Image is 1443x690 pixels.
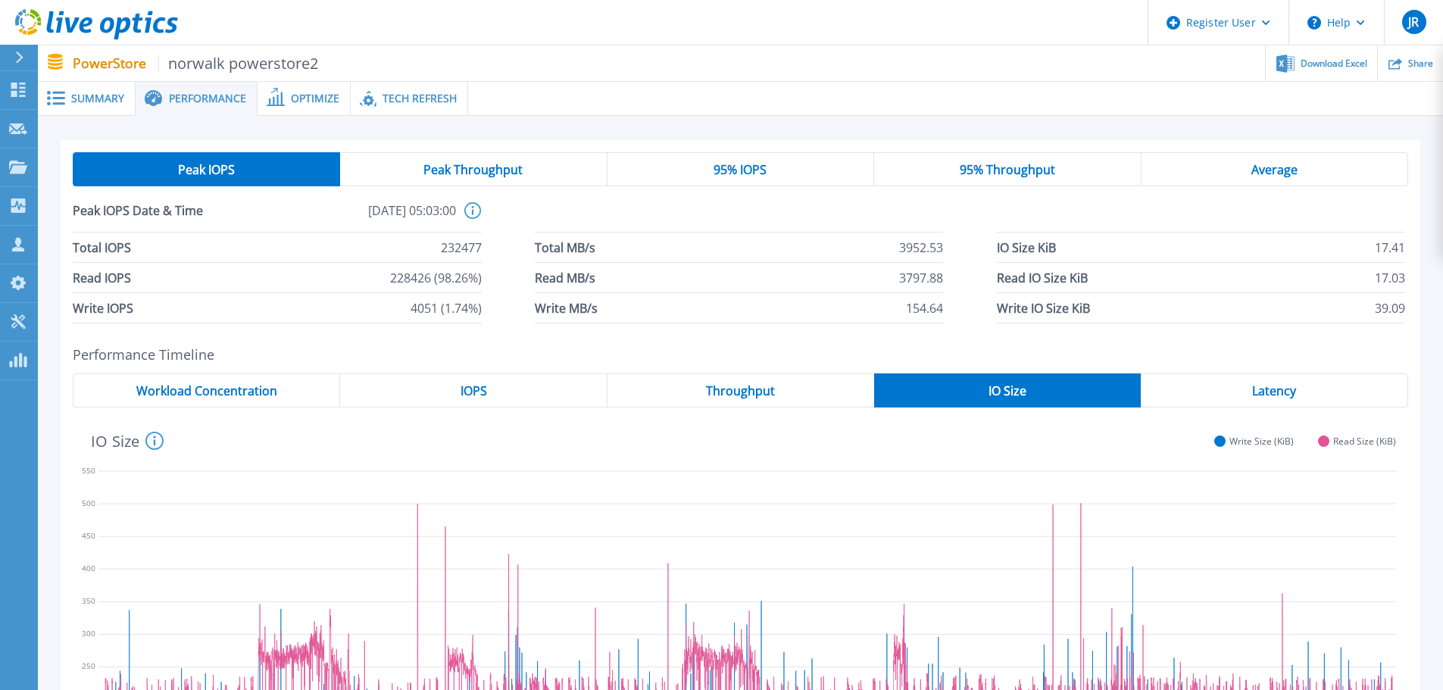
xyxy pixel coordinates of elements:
[169,93,246,104] span: Performance
[91,432,164,450] h4: IO Size
[1229,436,1294,447] span: Write Size (KiB)
[535,233,595,262] span: Total MB/s
[178,164,235,176] span: Peak IOPS
[411,293,482,323] span: 4051 (1.74%)
[997,293,1090,323] span: Write IO Size KiB
[158,55,319,72] span: norwalk powerstore2
[264,202,456,232] span: [DATE] 05:03:00
[82,465,95,476] text: 550
[906,293,943,323] span: 154.64
[535,293,598,323] span: Write MB/s
[1408,59,1433,68] span: Share
[73,55,319,72] p: PowerStore
[1301,59,1367,68] span: Download Excel
[997,263,1088,292] span: Read IO Size KiB
[1252,385,1296,397] span: Latency
[899,233,943,262] span: 3952.53
[136,385,277,397] span: Workload Concentration
[291,93,339,104] span: Optimize
[82,628,95,638] text: 300
[1333,436,1396,447] span: Read Size (KiB)
[997,233,1056,262] span: IO Size KiB
[82,661,95,672] text: 250
[423,164,523,176] span: Peak Throughput
[1408,16,1419,28] span: JR
[1375,293,1405,323] span: 39.09
[383,93,457,104] span: Tech Refresh
[82,530,95,541] text: 450
[73,347,1408,363] h2: Performance Timeline
[1251,164,1298,176] span: Average
[1375,233,1405,262] span: 17.41
[73,202,264,232] span: Peak IOPS Date & Time
[535,263,595,292] span: Read MB/s
[706,385,775,397] span: Throughput
[73,293,133,323] span: Write IOPS
[82,498,95,508] text: 500
[73,263,131,292] span: Read IOPS
[1375,263,1405,292] span: 17.03
[390,263,482,292] span: 228426 (98.26%)
[989,385,1026,397] span: IO Size
[714,164,767,176] span: 95% IOPS
[441,233,482,262] span: 232477
[899,263,943,292] span: 3797.88
[82,595,95,606] text: 350
[461,385,487,397] span: IOPS
[960,164,1055,176] span: 95% Throughput
[71,93,124,104] span: Summary
[82,563,95,573] text: 400
[73,233,131,262] span: Total IOPS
